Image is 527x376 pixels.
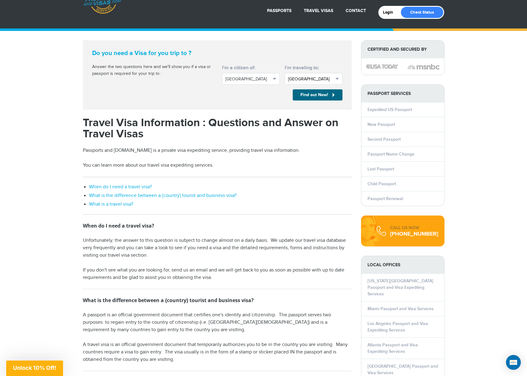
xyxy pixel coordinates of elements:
[92,49,213,57] strong: Do you need a Visa for you trip to ?
[83,147,352,154] p: Passports and [DOMAIN_NAME] is a private visa expediting service, providing travel visa information.
[366,64,398,69] img: image description
[83,267,352,281] p: If you don't see what you are looking for, send us an email and we will get back to you as soon a...
[13,365,56,371] span: Unlock 10% Off!
[83,117,352,139] h1: Travel Visa Information : Questions and Answer on Travel Visas
[89,201,133,207] a: What is a travel visa?
[304,8,333,13] a: Travel Visas
[368,107,412,112] a: Expedited US Passport
[285,73,342,85] button: [GEOGRAPHIC_DATA]
[222,64,280,72] label: I’m a citizen of:
[285,64,342,72] label: I’m traveling to:
[401,7,443,18] a: Check Status
[83,237,352,259] p: Unfortunately, the answer to this question is subject to change almost on a daily basis. We updat...
[89,193,236,199] a: What is the difference between a {country} tourist and business visa?
[390,231,438,237] div: [PHONE_NUMBER]
[83,341,352,363] p: A travel visa is an official government document that temporarily authorizes you to be in the cou...
[368,321,428,333] a: Los Angeles Passport and Visa Expediting Services
[390,225,438,231] div: CALL US NOW
[361,41,444,58] strong: Certified and Secured by
[222,73,280,85] button: [GEOGRAPHIC_DATA]
[407,63,440,70] img: image description
[92,64,213,77] p: Answer the two questions here and we'll show you if a visa or passport is required for your trip ...
[368,166,394,172] a: Lost Passport
[293,89,342,100] button: Find out Now!
[368,137,401,142] a: Second Passport
[83,222,352,229] h3: When do I need a travel visa?
[89,184,152,190] a: When do I need a travel visa?
[225,76,271,82] span: [GEOGRAPHIC_DATA]
[368,364,438,375] a: [GEOGRAPHIC_DATA] Passport and Visa Services
[83,311,352,334] p: A passport is an official government document that certifies one's identity and citizenship. The ...
[267,8,291,13] a: Passports
[361,256,444,274] strong: LOCAL OFFICES
[368,306,434,311] a: Miami Passport and Visa Services
[368,122,395,127] a: New Passport
[361,85,444,102] strong: PASSPORT SERVICES
[368,181,396,186] a: Child Passport
[83,162,352,169] p: You can learn more about our travel visa expediting services.
[346,8,366,13] a: Contact
[368,196,403,201] a: Passport Renewal
[506,355,521,370] div: Open Intercom Messenger
[6,361,63,376] div: Unlock 10% Off!
[368,278,433,297] a: [US_STATE][GEOGRAPHIC_DATA] Passport and Visa Expediting Services
[383,10,397,15] a: Login
[368,342,418,354] a: Atlanta Passport and Visa Expediting Services
[368,152,414,157] a: Passport Name Change
[83,297,352,304] h3: What is the difference between a {country} tourist and business visa?
[288,76,334,82] span: [GEOGRAPHIC_DATA]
